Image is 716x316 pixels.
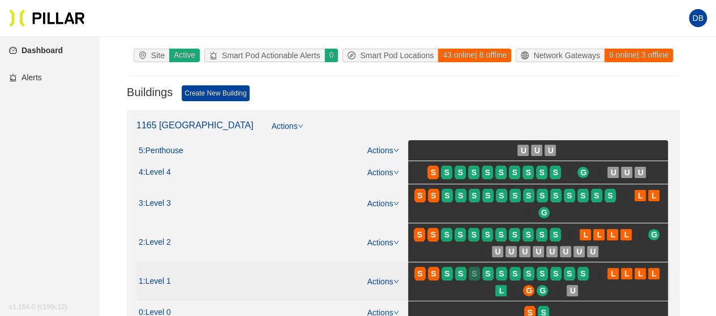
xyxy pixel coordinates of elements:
span: S [526,189,531,202]
span: L [624,267,629,280]
span: DB [692,9,703,27]
a: Actions [367,146,399,155]
span: S [553,166,558,179]
span: S [539,267,544,280]
span: S [471,228,477,241]
span: down [393,148,399,153]
span: S [539,228,544,241]
span: : Level 2 [143,237,171,248]
span: S [431,267,436,280]
span: G [580,166,586,179]
span: : Level 3 [143,198,171,209]
span: U [548,144,554,157]
span: G [526,284,532,297]
span: S [431,189,436,202]
div: 5 [139,146,183,156]
span: S [499,228,504,241]
span: S [499,267,504,280]
span: environment [139,51,151,59]
div: Smart Pod Actionable Alerts [205,49,325,62]
span: S [471,189,477,202]
a: Pillar Technologies [9,9,85,27]
a: Create New Building [182,85,249,101]
span: S [417,228,422,241]
span: : Level 1 [143,276,171,287]
div: 4 [139,167,171,178]
a: alertAlerts [9,73,42,82]
span: L [597,228,602,241]
div: 2 [139,237,171,248]
span: S [539,166,544,179]
span: S [526,166,531,179]
a: Actions [367,168,399,177]
span: S [539,189,544,202]
span: S [607,189,612,202]
span: U [563,245,568,258]
span: down [393,310,399,315]
span: S [512,189,517,202]
span: U [570,284,576,297]
a: dashboardDashboard [9,46,63,55]
span: alert [209,51,222,59]
span: S [444,267,449,280]
span: S [553,228,558,241]
span: S [444,166,449,179]
span: G [651,228,657,241]
span: down [393,240,399,245]
span: : Level 4 [143,167,171,178]
span: U [624,166,630,179]
a: 1165 [GEOGRAPHIC_DATA] [136,120,254,130]
span: L [638,189,643,202]
div: 0 [324,49,338,62]
span: S [499,189,504,202]
span: down [393,279,399,284]
span: L [624,228,629,241]
span: S [485,166,490,179]
span: G [541,206,547,219]
span: S [485,228,490,241]
span: S [458,189,463,202]
span: U [508,245,514,258]
span: S [458,228,463,241]
span: S [444,228,449,241]
div: Active [169,49,200,62]
span: S [444,189,449,202]
span: S [580,189,585,202]
span: S [567,189,572,202]
span: S [458,166,463,179]
span: L [610,228,615,241]
span: down [298,123,303,129]
div: Network Gateways [516,49,604,62]
h3: Buildings [127,85,173,101]
span: down [393,201,399,206]
span: S [458,267,463,280]
a: alertSmart Pod Actionable Alerts0 [202,49,340,62]
div: Site [134,49,169,62]
span: G [539,284,546,297]
div: 43 online | 8 offline [438,49,511,62]
span: L [638,267,643,280]
a: Actions [367,238,399,247]
span: U [576,245,582,258]
div: 3 [139,198,171,209]
span: U [638,166,644,179]
span: S [431,166,436,179]
span: S [471,267,477,280]
a: Actions [272,120,303,140]
span: U [521,144,526,157]
span: S [485,267,490,280]
span: S [499,166,504,179]
span: S [553,189,558,202]
div: 6 online | 3 offline [604,49,673,62]
span: L [611,267,616,280]
span: L [499,284,504,297]
span: U [522,245,528,258]
span: L [583,228,588,241]
span: L [651,267,657,280]
span: S [553,267,558,280]
span: U [611,166,616,179]
span: S [580,267,585,280]
span: S [526,228,531,241]
span: S [417,267,422,280]
span: S [431,228,436,241]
